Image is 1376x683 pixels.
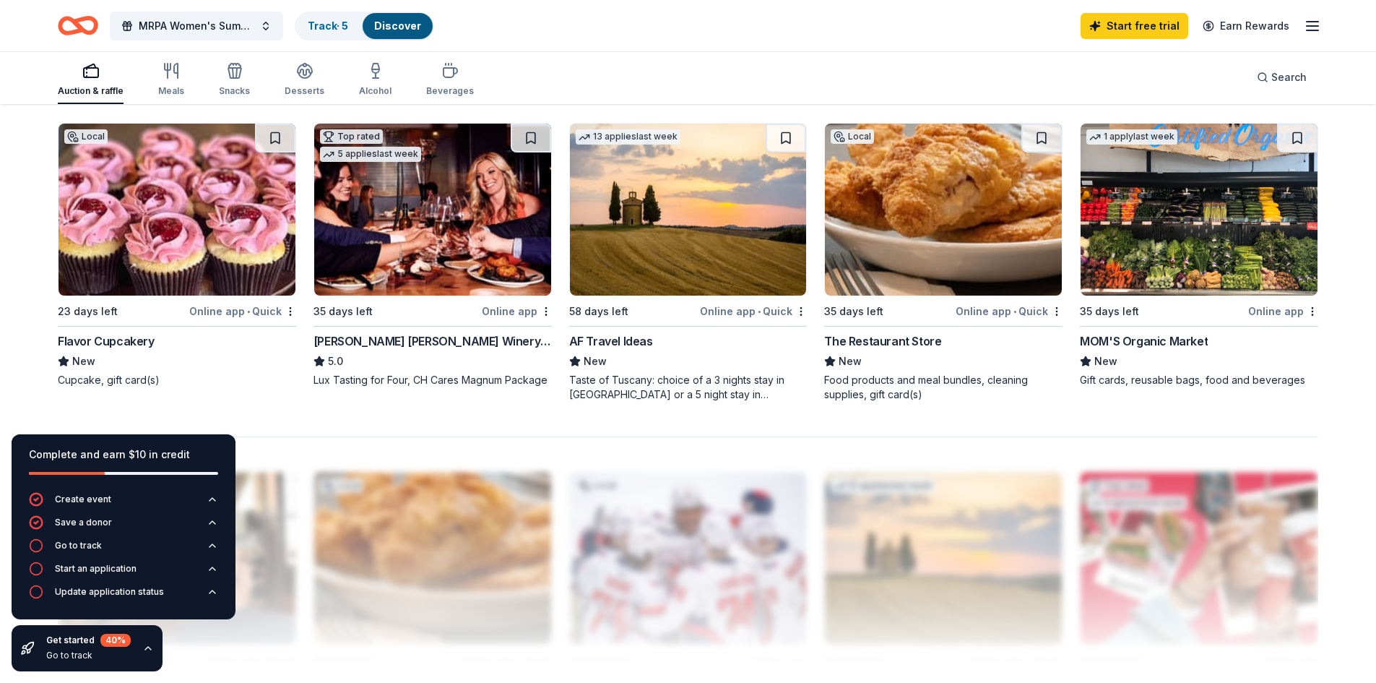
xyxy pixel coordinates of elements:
[824,123,1063,402] a: Image for The Restaurant StoreLocal35 days leftOnline app•QuickThe Restaurant StoreNewFood produc...
[314,124,551,296] img: Image for Cooper's Hawk Winery and Restaurants
[58,123,296,387] a: Image for Flavor CupcakeryLocal23 days leftOnline app•QuickFlavor CupcakeryNewCupcake, gift card(s)
[46,650,131,661] div: Go to track
[313,332,552,350] div: [PERSON_NAME] [PERSON_NAME] Winery and Restaurants
[1080,373,1318,387] div: Gift cards, reusable bags, food and beverages
[1245,63,1318,92] button: Search
[285,56,324,104] button: Desserts
[29,585,218,608] button: Update application status
[570,124,807,296] img: Image for AF Travel Ideas
[956,302,1063,320] div: Online app Quick
[58,332,155,350] div: Flavor Cupcakery
[219,85,250,97] div: Snacks
[158,85,184,97] div: Meals
[569,373,808,402] div: Taste of Tuscany: choice of a 3 nights stay in [GEOGRAPHIC_DATA] or a 5 night stay in [GEOGRAPHIC...
[58,303,118,320] div: 23 days left
[320,129,383,144] div: Top rated
[313,123,552,387] a: Image for Cooper's Hawk Winery and RestaurantsTop rated5 applieslast week35 days leftOnline app[P...
[328,353,343,370] span: 5.0
[825,124,1062,296] img: Image for The Restaurant Store
[313,373,552,387] div: Lux Tasting for Four, CH Cares Magnum Package
[320,147,421,162] div: 5 applies last week
[58,85,124,97] div: Auction & raffle
[569,332,653,350] div: AF Travel Ideas
[426,56,474,104] button: Beverages
[308,20,348,32] a: Track· 5
[1080,332,1208,350] div: MOM'S Organic Market
[1248,302,1318,320] div: Online app
[58,373,296,387] div: Cupcake, gift card(s)
[1013,306,1016,317] span: •
[29,538,218,562] button: Go to track
[29,562,218,585] button: Start an application
[824,303,883,320] div: 35 days left
[29,492,218,515] button: Create event
[46,634,131,647] div: Get started
[58,56,124,104] button: Auction & raffle
[1080,303,1139,320] div: 35 days left
[219,56,250,104] button: Snacks
[569,303,628,320] div: 58 days left
[359,85,391,97] div: Alcohol
[1271,69,1307,86] span: Search
[831,129,874,144] div: Local
[29,446,218,463] div: Complete and earn $10 in credit
[1081,124,1317,296] img: Image for MOM'S Organic Market
[313,303,373,320] div: 35 days left
[758,306,761,317] span: •
[482,302,552,320] div: Online app
[64,129,108,144] div: Local
[285,85,324,97] div: Desserts
[1086,129,1177,145] div: 1 apply last week
[295,12,434,40] button: Track· 5Discover
[55,563,137,575] div: Start an application
[839,353,862,370] span: New
[1094,353,1117,370] span: New
[569,123,808,402] a: Image for AF Travel Ideas13 applieslast week58 days leftOnline app•QuickAF Travel IdeasNewTaste o...
[189,302,296,320] div: Online app Quick
[426,85,474,97] div: Beverages
[1081,13,1188,39] a: Start free trial
[359,56,391,104] button: Alcohol
[55,517,112,528] div: Save a donor
[824,373,1063,402] div: Food products and meal bundles, cleaning supplies, gift card(s)
[59,124,295,296] img: Image for Flavor Cupcakery
[58,9,98,43] a: Home
[29,515,218,538] button: Save a donor
[824,332,941,350] div: The Restaurant Store
[584,353,607,370] span: New
[55,586,164,598] div: Update application status
[55,494,111,505] div: Create event
[100,634,131,647] div: 40 %
[110,12,283,40] button: MRPA Women's Summit
[72,353,95,370] span: New
[139,17,254,35] span: MRPA Women's Summit
[374,20,421,32] a: Discover
[576,129,680,145] div: 13 applies last week
[1194,13,1298,39] a: Earn Rewards
[1080,123,1318,387] a: Image for MOM'S Organic Market1 applylast week35 days leftOnline appMOM'S Organic MarketNewGift c...
[55,540,102,551] div: Go to track
[247,306,250,317] span: •
[700,302,807,320] div: Online app Quick
[158,56,184,104] button: Meals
